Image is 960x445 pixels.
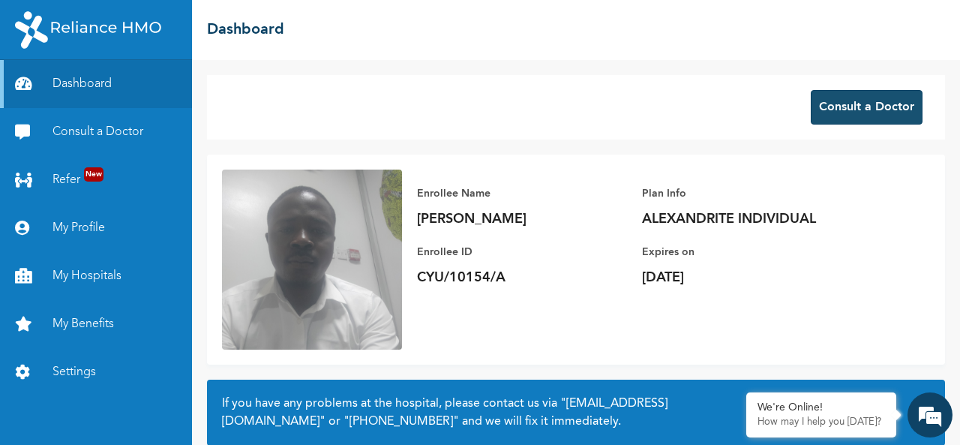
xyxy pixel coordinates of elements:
p: [PERSON_NAME] [417,210,627,228]
p: Plan Info [642,185,852,203]
img: RelianceHMO's Logo [15,11,161,49]
span: New [84,167,103,182]
p: Expires on [642,243,852,261]
button: Consult a Doctor [811,90,922,125]
h2: Dashboard [207,19,284,41]
p: [DATE] [642,269,852,287]
p: ALEXANDRITE INDIVIDUAL [642,210,852,228]
a: "[PHONE_NUMBER]" [343,416,459,428]
p: Enrollee Name [417,185,627,203]
div: We're Online! [757,401,885,414]
h2: If you have any problems at the hospital, please contact us via or and we will fix it immediately. [222,395,930,431]
p: Enrollee ID [417,243,627,261]
p: How may I help you today? [757,416,885,428]
img: Enrollee [222,170,402,350]
p: CYU/10154/A [417,269,627,287]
